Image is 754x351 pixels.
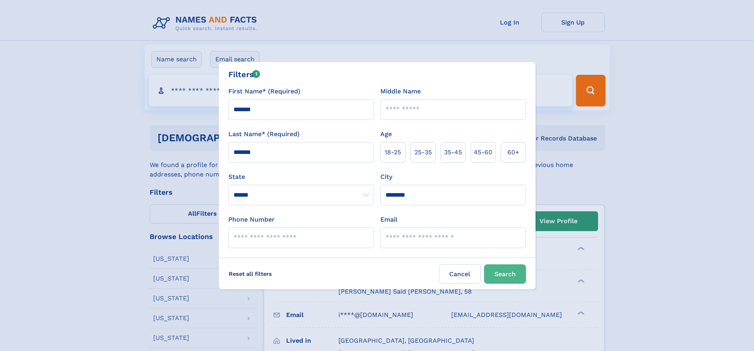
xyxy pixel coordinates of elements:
span: 45‑60 [474,148,492,157]
label: Age [380,129,392,139]
label: First Name* (Required) [228,87,300,96]
label: Cancel [439,264,481,284]
span: 35‑45 [444,148,462,157]
label: City [380,172,392,182]
button: Search [484,264,526,284]
span: 60+ [507,148,519,157]
span: 25‑35 [414,148,432,157]
label: Last Name* (Required) [228,129,300,139]
label: Email [380,215,397,224]
div: Filters [228,68,260,80]
span: 18‑25 [385,148,401,157]
label: State [228,172,374,182]
label: Reset all filters [224,264,277,283]
label: Phone Number [228,215,275,224]
label: Middle Name [380,87,421,96]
